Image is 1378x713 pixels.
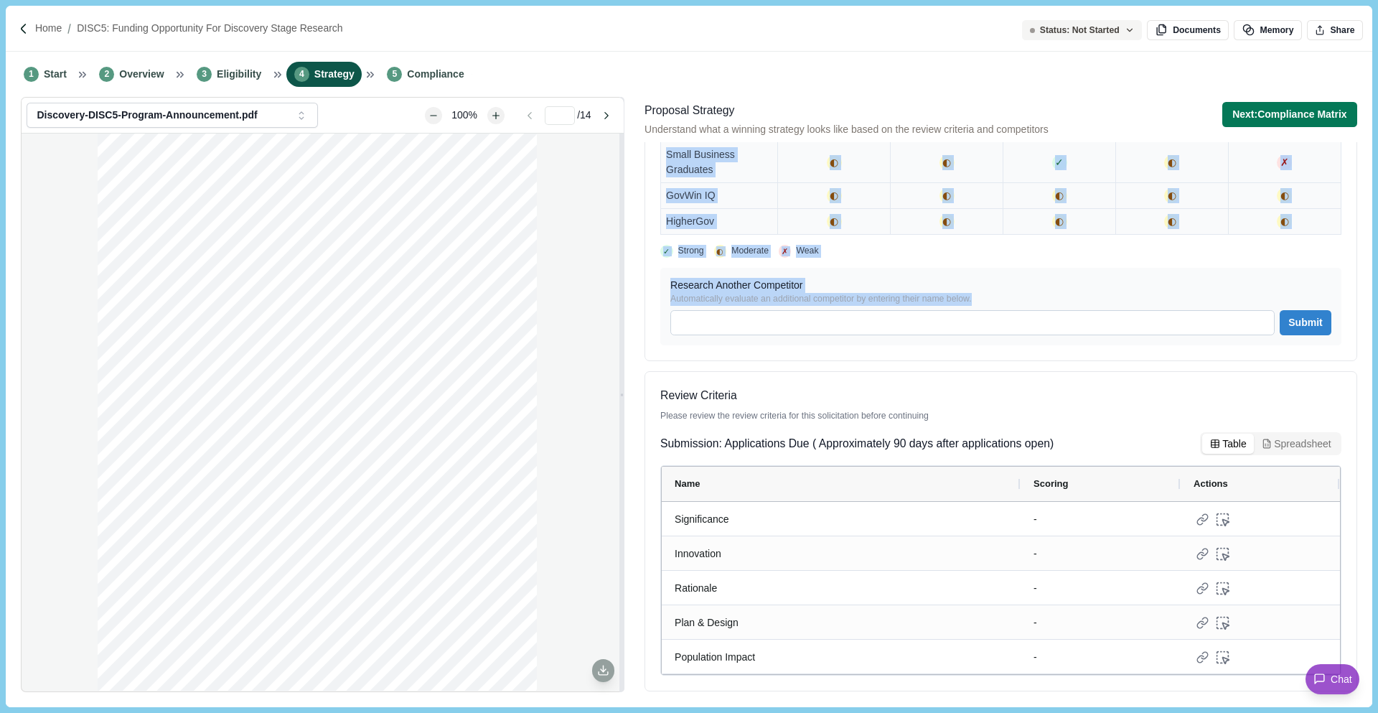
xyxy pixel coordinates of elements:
div: Strong [678,245,704,258]
div: Significance [675,505,1008,533]
span: Eligibility [217,67,261,82]
button: Spreadsheet [1254,434,1339,454]
span: Opportunity for Discovery [155,312,481,338]
img: Forward slash icon [62,22,77,35]
div: Weak [796,245,818,258]
span: Compliance [407,67,464,82]
div: 100% [444,108,484,123]
span: ◐ [1280,188,1289,203]
span: 1 [24,67,39,82]
button: Table [1202,434,1254,454]
img: Forward slash icon [17,22,30,35]
span: / 14 [577,108,591,123]
div: - [1033,505,1168,533]
p: ✓ [663,246,670,256]
div: Plan & Design [675,609,1008,637]
span: ◐ [830,214,838,229]
div: Research Another Competitor [670,278,1331,293]
button: Zoom out [425,107,442,124]
span: ◐ [1280,214,1289,229]
div: Population Impact [675,643,1008,671]
div: - [1033,574,1168,602]
span: ◐ [942,155,951,170]
span: Understand what a winning strategy looks like based on the review criteria and competitors [645,122,1049,137]
span: 2 [99,67,114,82]
span: 3 [197,67,212,82]
div: Moderate [731,245,769,258]
p: ◐ [716,246,723,256]
button: Chat [1306,664,1359,694]
span: DISC5: Funding [155,281,357,307]
span: Scoring [1033,478,1068,489]
span: Program Announcement [157,615,304,627]
span: ◐ [1168,214,1176,229]
span: ◐ [1055,214,1064,229]
div: grid [98,134,548,691]
span: 4 [294,67,309,82]
span: HigherGov [666,215,714,227]
div: - [1033,643,1168,671]
span: Small Business Graduates [666,149,735,175]
button: Zoom in [487,107,505,124]
button: Next:Compliance Matrix [1222,102,1357,127]
div: Innovation [675,540,1008,568]
span: GovWin IQ [666,190,715,201]
span: Name [675,478,700,489]
span: Chat [1331,672,1352,687]
div: Discovery-DISC5-Program-Announcement.pdf [37,109,290,121]
span: ✓ [1055,155,1064,170]
span: [DATE] [157,629,200,640]
span: ◐ [942,214,951,229]
div: Proposal Strategy [645,102,1049,120]
a: DISC5: Funding Opportunity for Discovery Stage Research [77,21,342,36]
span: ◐ [942,188,951,203]
span: Start [44,67,67,82]
span: ◐ [830,188,838,203]
div: Automatically evaluate an additional competitor by entering their name below. [670,293,1331,306]
span: ◐ [830,155,838,170]
a: Home [35,21,62,36]
div: - [1033,540,1168,568]
span: Overview [119,67,164,82]
span: ◐ [1168,188,1176,203]
span: Review Criteria [660,387,1341,405]
span: ✗ [1280,155,1289,170]
div: - [1033,609,1168,637]
span: Stage Research [155,344,359,370]
span: Please review the review criteria for this solicitation before continuing [660,410,1341,423]
button: Submit [1280,310,1331,335]
span: 5 [387,67,402,82]
span: ◐ [1168,155,1176,170]
span: Submission: Applications Due ( Approximately 90 days after applications open) [660,435,1054,453]
button: Go to previous page [517,107,542,124]
span: ◐ [1055,188,1064,203]
button: Discovery-DISC5-Program-Announcement.pdf [27,103,317,128]
span: Strategy [314,67,355,82]
span: Actions [1194,478,1228,489]
div: Rationale [675,574,1008,602]
button: Go to next page [594,107,619,124]
p: ✗ [782,246,788,256]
